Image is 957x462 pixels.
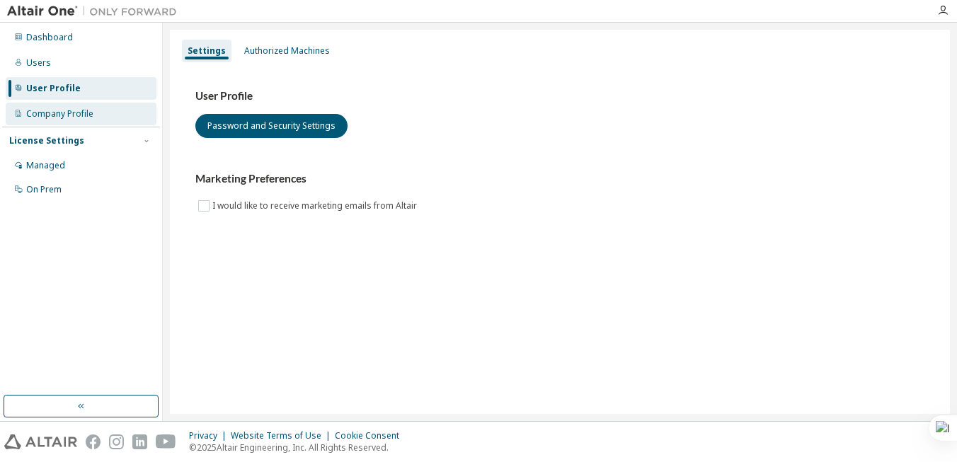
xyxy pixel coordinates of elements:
img: youtube.svg [156,434,176,449]
div: On Prem [26,184,62,195]
div: Settings [188,45,226,57]
div: Privacy [189,430,231,441]
div: Cookie Consent [335,430,408,441]
h3: Marketing Preferences [195,172,924,186]
div: Company Profile [26,108,93,120]
div: Dashboard [26,32,73,43]
button: Password and Security Settings [195,114,348,138]
img: altair_logo.svg [4,434,77,449]
img: facebook.svg [86,434,101,449]
div: Website Terms of Use [231,430,335,441]
img: linkedin.svg [132,434,147,449]
div: Authorized Machines [244,45,330,57]
h3: User Profile [195,89,924,103]
div: License Settings [9,135,84,146]
div: Users [26,57,51,69]
img: instagram.svg [109,434,124,449]
img: Altair One [7,4,184,18]
p: © 2025 Altair Engineering, Inc. All Rights Reserved. [189,441,408,454]
div: Managed [26,160,65,171]
div: User Profile [26,83,81,94]
label: I would like to receive marketing emails from Altair [212,197,420,214]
